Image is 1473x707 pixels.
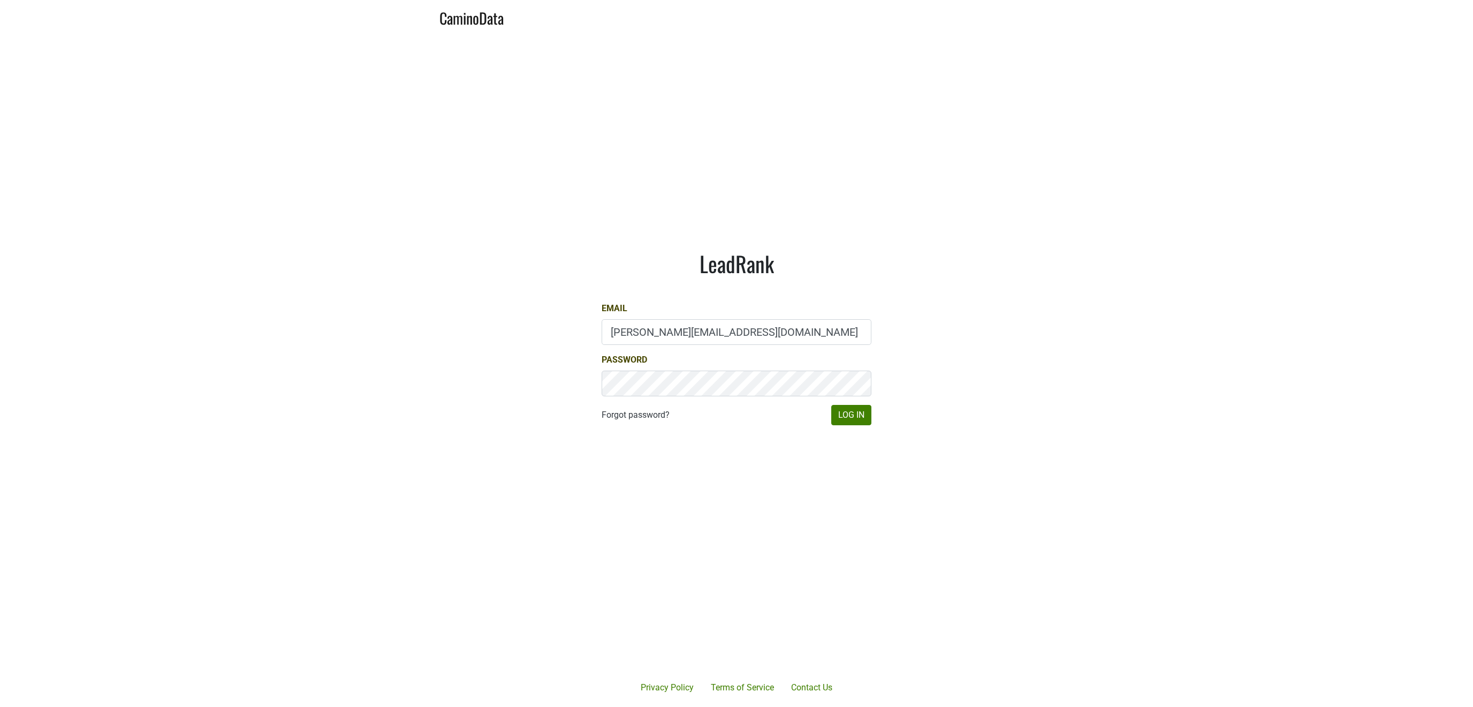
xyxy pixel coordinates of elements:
a: Forgot password? [602,409,670,422]
label: Password [602,353,647,366]
a: CaminoData [439,4,504,29]
button: Log In [831,405,871,425]
a: Terms of Service [702,677,783,698]
label: Email [602,302,627,315]
h1: LeadRank [602,251,871,276]
a: Contact Us [783,677,841,698]
a: Privacy Policy [632,677,702,698]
